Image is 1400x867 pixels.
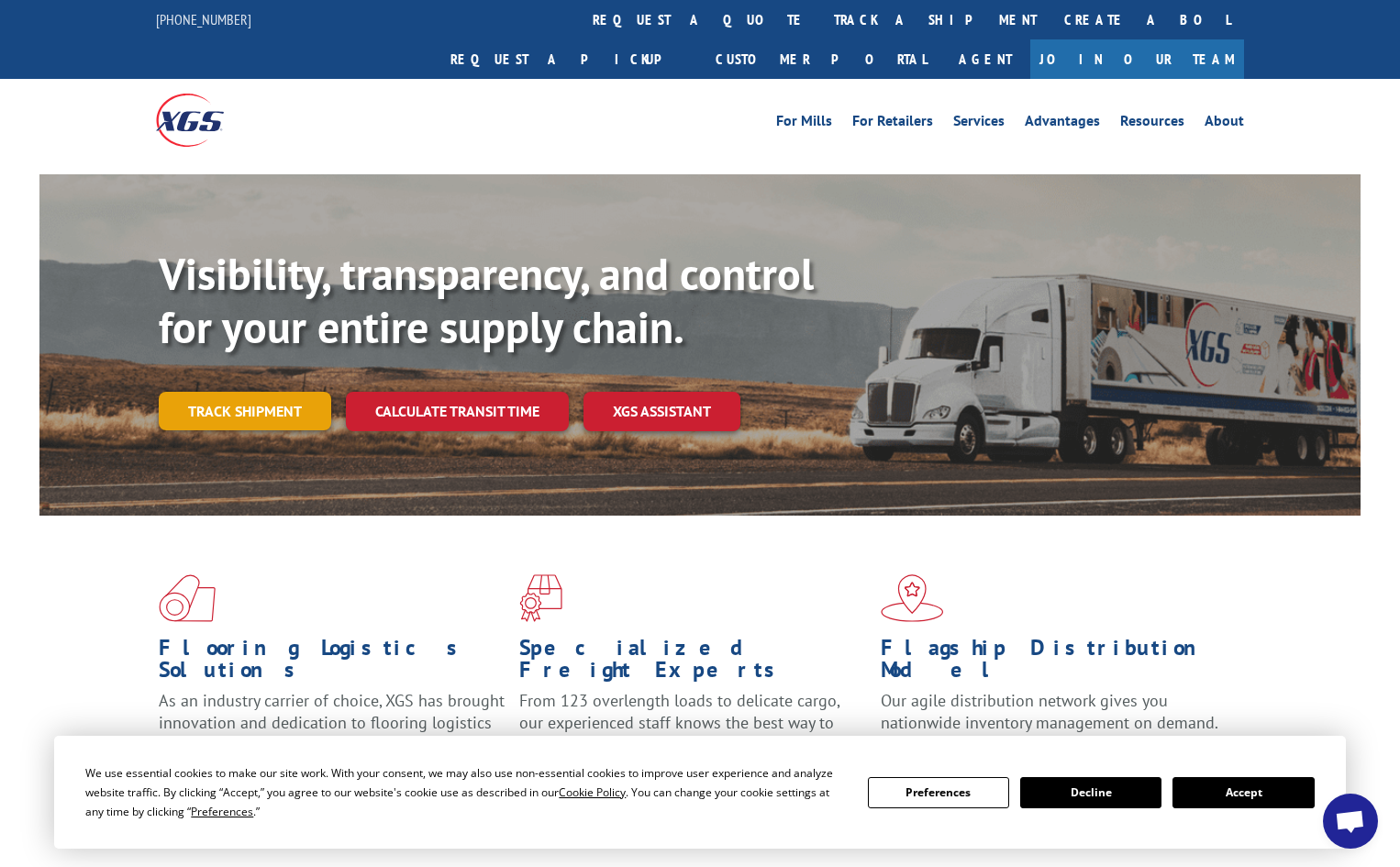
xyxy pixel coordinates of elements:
img: xgs-icon-focused-on-flooring-red [519,574,562,622]
a: [PHONE_NUMBER] [156,10,251,28]
a: Customer Portal [702,39,940,79]
p: From 123 overlength loads to delicate cargo, our experienced staff knows the best way to move you... [519,690,866,772]
div: We use essential cookies to make our site work. With your consent, we may also use non-essential ... [85,763,845,821]
h1: Flooring Logistics Solutions [159,637,506,690]
a: Services [953,114,1005,134]
a: Agent [940,39,1030,79]
img: xgs-icon-flagship-distribution-model-red [881,574,944,622]
a: For Retailers [852,114,933,134]
a: Resources [1120,114,1184,134]
h1: Specialized Freight Experts [519,637,866,690]
span: Our agile distribution network gives you nationwide inventory management on demand. [881,690,1218,733]
h1: Flagship Distribution Model [881,637,1228,690]
img: xgs-icon-total-supply-chain-intelligence-red [159,574,216,622]
div: Open chat [1323,794,1378,849]
a: Calculate transit time [346,392,569,431]
a: Track shipment [159,392,331,430]
button: Preferences [868,777,1009,808]
a: Request a pickup [437,39,702,79]
a: For Mills [776,114,832,134]
button: Decline [1020,777,1161,808]
button: Accept [1172,777,1314,808]
div: Cookie Consent Prompt [54,736,1346,849]
span: As an industry carrier of choice, XGS has brought innovation and dedication to flooring logistics... [159,690,505,755]
a: Advantages [1025,114,1100,134]
a: XGS ASSISTANT [583,392,740,431]
span: Cookie Policy [559,784,626,800]
b: Visibility, transparency, and control for your entire supply chain. [159,245,814,355]
a: Join Our Team [1030,39,1244,79]
span: Preferences [191,804,253,819]
a: About [1205,114,1244,134]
